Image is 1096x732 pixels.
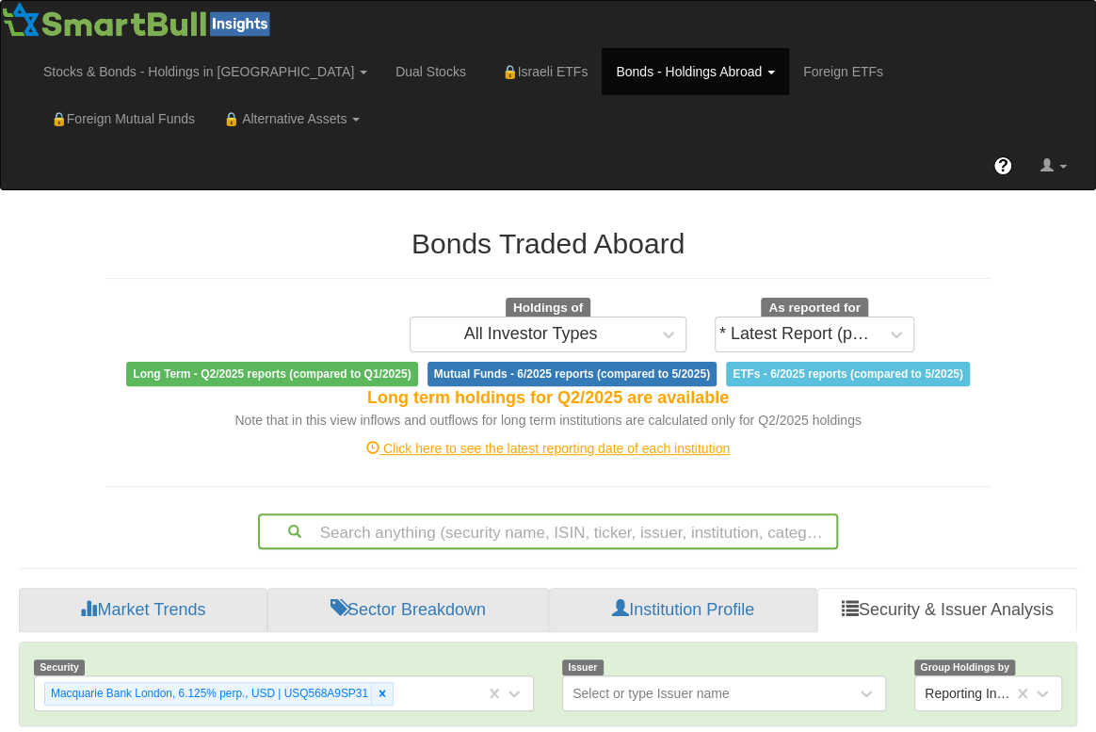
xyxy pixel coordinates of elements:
span: Holdings of [506,298,590,318]
div: Long term holdings for Q2/2025 are available [105,386,991,411]
span: Mutual Funds - 6/2025 reports (compared to 5/2025) [427,362,717,386]
span: ETFs - 6/2025 reports (compared to 5/2025) [726,362,970,386]
img: Smartbull [1,1,278,39]
div: * Latest Report (partial) [719,325,876,344]
a: Institution Profile [549,588,818,633]
a: 🔒Foreign Mutual Funds [29,95,209,142]
div: Search anything (security name, ISIN, ticker, issuer, institution, category)... [260,515,837,547]
a: Sector Breakdown [267,588,549,633]
a: Market Trends [19,588,267,633]
span: Group Holdings by [914,659,1015,675]
div: Select or type Issuer name [572,684,730,703]
span: Issuer [562,659,604,675]
a: ? [979,142,1026,189]
span: As reported for [761,298,868,318]
a: Stocks & Bonds - Holdings in [GEOGRAPHIC_DATA] [29,48,381,95]
a: Bonds - Holdings Abroad [602,48,789,95]
a: 🔒 Alternative Assets [209,95,374,142]
span: Security [34,659,85,675]
div: Note that in this view inflows and outflows for long term institutions are calculated only for Q2... [105,411,991,430]
a: 🔒Israeli ETFs [480,48,602,95]
span: ? [998,156,1008,175]
a: Foreign ETFs [789,48,897,95]
h2: Bonds Traded Aboard [105,228,991,259]
div: All Investor Types [464,325,598,344]
div: Reporting Institutions [925,684,1015,703]
div: Macquarie Bank London, 6.125% perp., USD | USQ568A9SP31 [45,683,371,705]
span: Long Term - Q2/2025 reports (compared to Q1/2025) [126,362,417,386]
div: Click here to see the latest reporting date of each institution [91,439,1005,458]
a: Security & Issuer Analysis [817,588,1077,633]
a: Dual Stocks [381,48,480,95]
